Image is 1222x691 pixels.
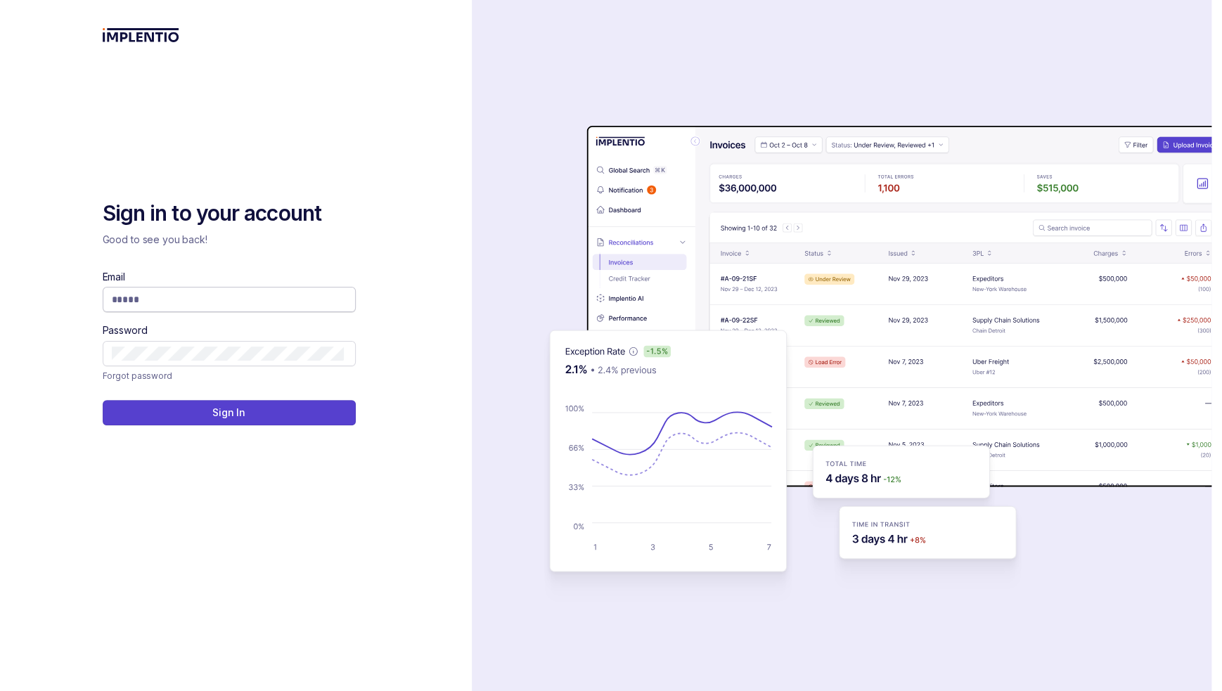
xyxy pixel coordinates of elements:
p: Forgot password [103,369,172,383]
button: Sign In [103,400,356,425]
p: Sign In [212,406,245,420]
label: Password [103,323,148,337]
a: Link Forgot password [103,369,172,383]
img: logo [103,28,179,42]
p: Good to see you back! [103,233,356,247]
label: Email [103,270,125,284]
h2: Sign in to your account [103,200,356,228]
